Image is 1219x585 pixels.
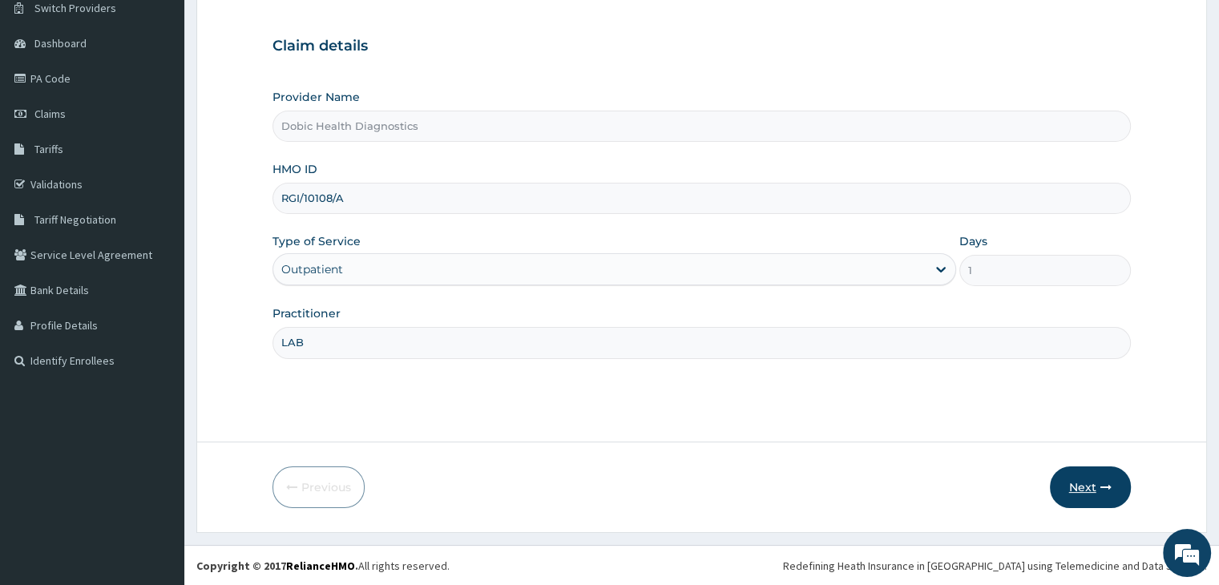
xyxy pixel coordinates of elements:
[30,80,65,120] img: d_794563401_company_1708531726252_794563401
[8,404,305,460] textarea: Type your message and hit 'Enter'
[281,261,343,277] div: Outpatient
[286,559,355,573] a: RelianceHMO
[83,90,269,111] div: Chat with us now
[1050,466,1131,508] button: Next
[272,305,341,321] label: Practitioner
[272,183,1130,214] input: Enter HMO ID
[272,327,1130,358] input: Enter Name
[34,107,66,121] span: Claims
[34,142,63,156] span: Tariffs
[34,36,87,50] span: Dashboard
[93,185,221,347] span: We're online!
[272,466,365,508] button: Previous
[272,38,1130,55] h3: Claim details
[272,161,317,177] label: HMO ID
[263,8,301,46] div: Minimize live chat window
[959,233,987,249] label: Days
[34,212,116,227] span: Tariff Negotiation
[196,559,358,573] strong: Copyright © 2017 .
[34,1,116,15] span: Switch Providers
[272,89,360,105] label: Provider Name
[272,233,361,249] label: Type of Service
[783,558,1207,574] div: Redefining Heath Insurance in [GEOGRAPHIC_DATA] using Telemedicine and Data Science!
